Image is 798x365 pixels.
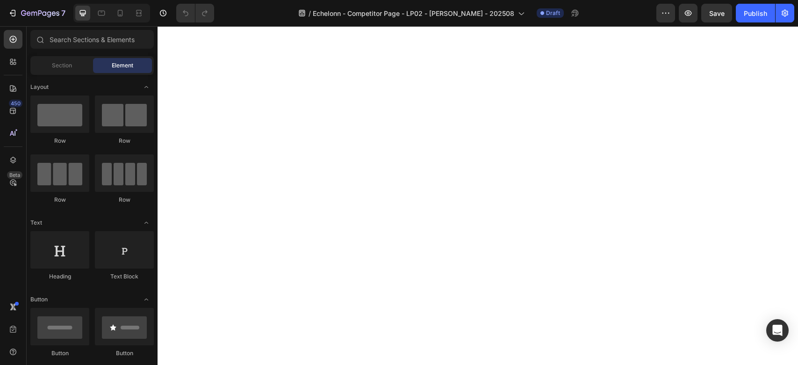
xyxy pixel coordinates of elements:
[30,295,48,304] span: Button
[139,80,154,95] span: Toggle open
[4,4,70,22] button: 7
[30,272,89,281] div: Heading
[176,4,214,22] div: Undo/Redo
[766,319,789,342] div: Open Intercom Messenger
[709,9,725,17] span: Save
[309,8,311,18] span: /
[95,272,154,281] div: Text Block
[7,171,22,179] div: Beta
[744,8,767,18] div: Publish
[112,61,133,70] span: Element
[9,100,22,107] div: 450
[30,219,42,227] span: Text
[139,292,154,307] span: Toggle open
[95,196,154,204] div: Row
[61,7,65,19] p: 7
[701,4,732,22] button: Save
[313,8,514,18] span: Echelonn - Competitor Page - LP02 - [PERSON_NAME] - 202508
[546,9,560,17] span: Draft
[30,30,154,49] input: Search Sections & Elements
[139,215,154,230] span: Toggle open
[30,196,89,204] div: Row
[95,349,154,358] div: Button
[30,137,89,145] div: Row
[95,137,154,145] div: Row
[736,4,775,22] button: Publish
[52,61,72,70] span: Section
[158,26,798,365] iframe: Design area
[30,83,49,91] span: Layout
[30,349,89,358] div: Button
